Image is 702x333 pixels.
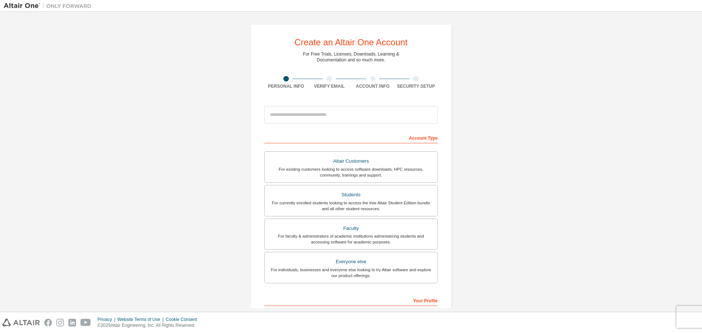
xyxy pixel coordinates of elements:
p: © 2025 Altair Engineering, Inc. All Rights Reserved. [98,322,201,329]
div: Your Profile [264,294,438,306]
div: For currently enrolled students looking to access the free Altair Student Edition bundle and all ... [269,200,433,212]
div: Website Terms of Use [117,317,166,322]
div: Students [269,190,433,200]
img: linkedin.svg [68,319,76,326]
div: Account Type [264,132,438,143]
div: Faculty [269,223,433,234]
div: For existing customers looking to access software downloads, HPC resources, community, trainings ... [269,166,433,178]
div: Everyone else [269,257,433,267]
div: Personal Info [264,83,308,89]
div: Cookie Consent [166,317,201,322]
div: Create an Altair One Account [294,38,408,47]
img: instagram.svg [56,319,64,326]
div: Verify Email [308,83,351,89]
img: youtube.svg [80,319,91,326]
div: Altair Customers [269,156,433,166]
div: Privacy [98,317,117,322]
div: For Free Trials, Licenses, Downloads, Learning & Documentation and so much more. [303,51,399,63]
div: Security Setup [395,83,438,89]
img: altair_logo.svg [2,319,40,326]
img: Altair One [4,2,95,10]
img: facebook.svg [44,319,52,326]
div: Account Info [351,83,395,89]
div: For individuals, businesses and everyone else looking to try Altair software and explore our prod... [269,267,433,279]
div: For faculty & administrators of academic institutions administering students and accessing softwa... [269,233,433,245]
